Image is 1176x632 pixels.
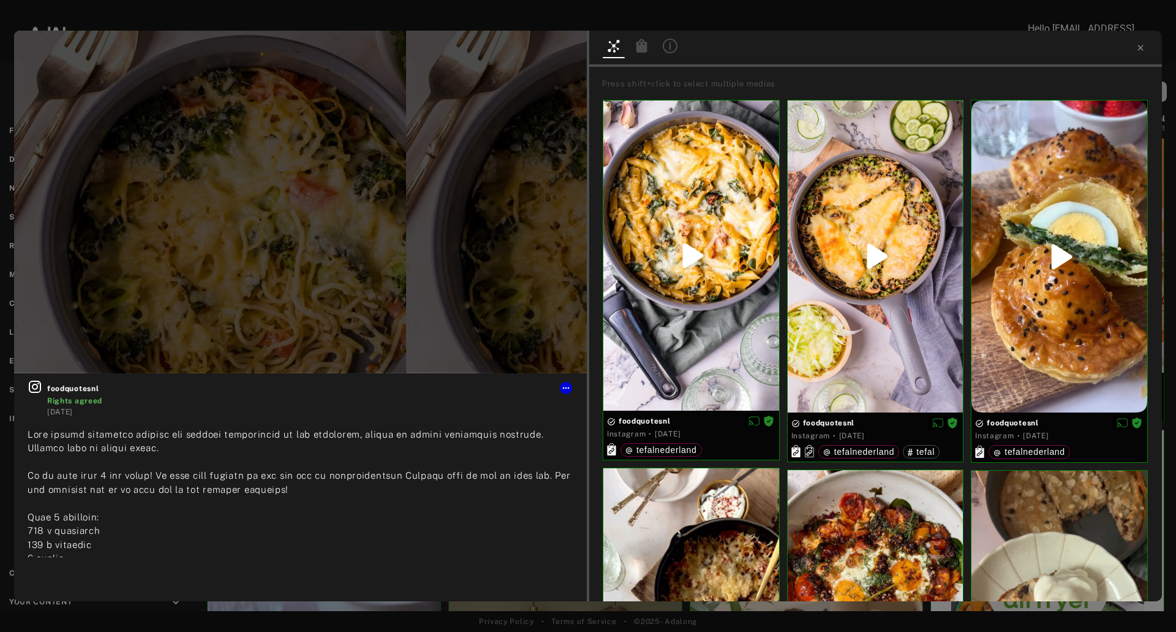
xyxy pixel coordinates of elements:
div: Chatwidget [1115,573,1176,632]
span: Rights agreed [947,418,958,427]
div: Instagram [975,430,1014,441]
time: 2025-04-14T05:21:52.000Z [1023,432,1049,440]
button: Disable diffusion on this media [745,414,763,427]
span: tefalnederland [834,447,895,457]
div: tefalnederland [625,446,697,454]
span: · [833,431,836,441]
span: tefalnederland [636,445,697,455]
time: 2025-09-05T05:40:03.000Z [655,430,680,438]
span: Rights agreed [47,397,102,405]
iframe: Chat Widget [1115,573,1176,632]
span: · [1017,431,1020,441]
span: · [649,429,652,439]
time: 2025-07-07T05:15:27.000Z [839,432,865,440]
svg: Similar products linked [805,445,814,457]
span: Rights agreed [1131,418,1142,427]
button: Disable diffusion on this media [929,416,947,429]
svg: Exact products linked [791,445,801,457]
div: Instagram [607,428,646,440]
span: foodquotesnl [47,383,573,394]
div: Press shift+click to select multiple medias [602,78,1158,90]
span: tefal [916,447,935,457]
span: Rights agreed [763,416,774,425]
span: tefalnederland [1005,447,1065,457]
div: tefalnederland [993,447,1065,456]
span: foodquotesnl [791,417,960,428]
span: foodquotesnl [975,417,1144,428]
span: foodquotesnl [607,416,775,427]
svg: Exact products linked [607,443,616,455]
div: Instagram [791,430,830,441]
div: tefal [908,447,935,456]
svg: Exact products linked [975,446,984,458]
div: tefalnederland [823,447,895,456]
button: Disable diffusion on this media [1113,416,1131,429]
time: 2025-05-14T05:30:00.000Z [47,408,73,416]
